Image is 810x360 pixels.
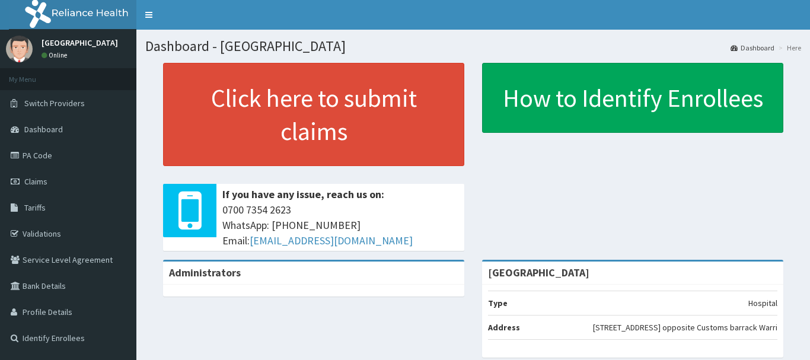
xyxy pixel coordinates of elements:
span: Tariffs [24,202,46,213]
a: How to Identify Enrollees [482,63,783,133]
span: Dashboard [24,124,63,135]
strong: [GEOGRAPHIC_DATA] [488,266,589,279]
p: [STREET_ADDRESS] opposite Customs barrack Warri [593,321,777,333]
b: Address [488,322,520,333]
span: 0700 7354 2623 WhatsApp: [PHONE_NUMBER] Email: [222,202,458,248]
a: Dashboard [731,43,774,53]
b: If you have any issue, reach us on: [222,187,384,201]
b: Type [488,298,508,308]
a: Click here to submit claims [163,63,464,166]
a: [EMAIL_ADDRESS][DOMAIN_NAME] [250,234,413,247]
p: [GEOGRAPHIC_DATA] [42,39,118,47]
span: Claims [24,176,47,187]
b: Administrators [169,266,241,279]
a: Online [42,51,70,59]
span: Switch Providers [24,98,85,109]
h1: Dashboard - [GEOGRAPHIC_DATA] [145,39,801,54]
p: Hospital [748,297,777,309]
img: User Image [6,36,33,62]
li: Here [776,43,801,53]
